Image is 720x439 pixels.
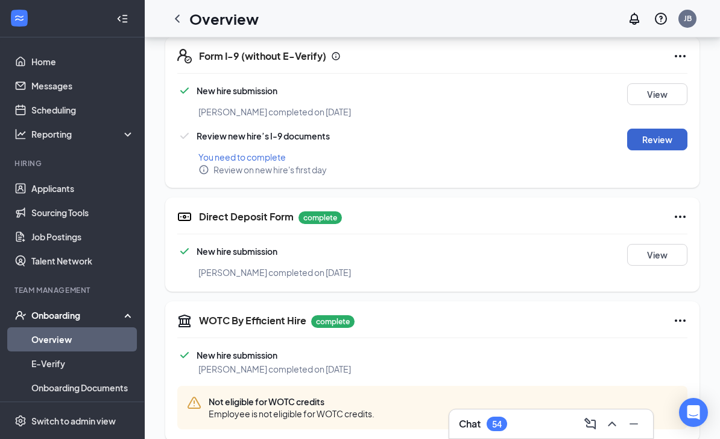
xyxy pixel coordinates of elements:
button: View [627,244,687,266]
span: Employee is not eligible for WOTC credits. [209,408,374,420]
p: complete [298,211,342,224]
a: Home [31,50,134,74]
svg: Collapse [116,13,128,25]
a: Overview [31,327,134,351]
svg: Government [177,313,192,328]
div: Team Management [14,285,132,295]
div: Open Intercom Messenger [679,398,708,427]
svg: FormI9EVerifyIcon [177,49,192,63]
span: [PERSON_NAME] completed on [DATE] [198,364,351,374]
h5: Direct Deposit Form [199,210,294,223]
svg: Minimize [627,417,641,431]
p: complete [311,315,355,328]
svg: ChevronUp [605,417,619,431]
h3: Chat [459,417,481,431]
h1: Overview [189,8,259,29]
span: Not eligible for WOTC credits [209,396,374,408]
a: E-Verify [31,351,134,376]
svg: Info [198,164,209,175]
svg: Checkmark [177,348,192,362]
div: 54 [492,419,502,429]
button: ChevronUp [602,414,622,434]
a: Onboarding Documents [31,376,134,400]
div: Not eligible for WOTC credits [177,386,687,429]
h5: WOTC By Efficient Hire [199,314,306,327]
svg: Checkmark [177,129,192,143]
svg: Checkmark [177,244,192,258]
span: New hire submission [197,350,277,360]
a: Sourcing Tools [31,200,134,225]
svg: QuestionInfo [654,11,668,26]
a: Messages [31,74,134,98]
a: Activity log [31,400,134,424]
span: New hire submission [197,246,277,257]
svg: Warning [187,396,201,410]
svg: DirectDepositIcon [177,210,192,224]
svg: Info [331,51,341,61]
svg: Settings [14,415,27,427]
span: Review on new hire's first day [213,164,327,176]
svg: Ellipses [673,49,687,63]
div: JB [684,13,692,24]
span: New hire submission [197,85,277,96]
svg: ComposeMessage [583,417,598,431]
span: [PERSON_NAME] completed on [DATE] [198,106,351,117]
svg: Ellipses [673,313,687,328]
span: [PERSON_NAME] completed on [DATE] [198,267,351,278]
a: Job Postings [31,225,134,249]
a: Applicants [31,176,134,200]
svg: Checkmark [177,83,192,98]
h5: Form I-9 (without E-Verify) [199,50,326,63]
svg: UserCheck [14,309,27,321]
div: Hiring [14,158,132,168]
span: Review new hire’s I-9 documents [197,130,330,141]
button: View [627,83,687,105]
button: Minimize [624,414,643,434]
button: ComposeMessage [581,414,600,434]
svg: Ellipses [673,210,687,224]
svg: WorkstreamLogo [13,12,25,24]
svg: ChevronLeft [170,11,185,26]
button: Review [627,129,687,150]
a: Scheduling [31,98,134,122]
span: You need to complete [198,152,286,162]
a: Talent Network [31,249,134,273]
div: Switch to admin view [31,415,116,427]
svg: Notifications [627,11,642,26]
div: Onboarding [31,309,124,321]
svg: Analysis [14,128,27,140]
div: Reporting [31,128,135,140]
